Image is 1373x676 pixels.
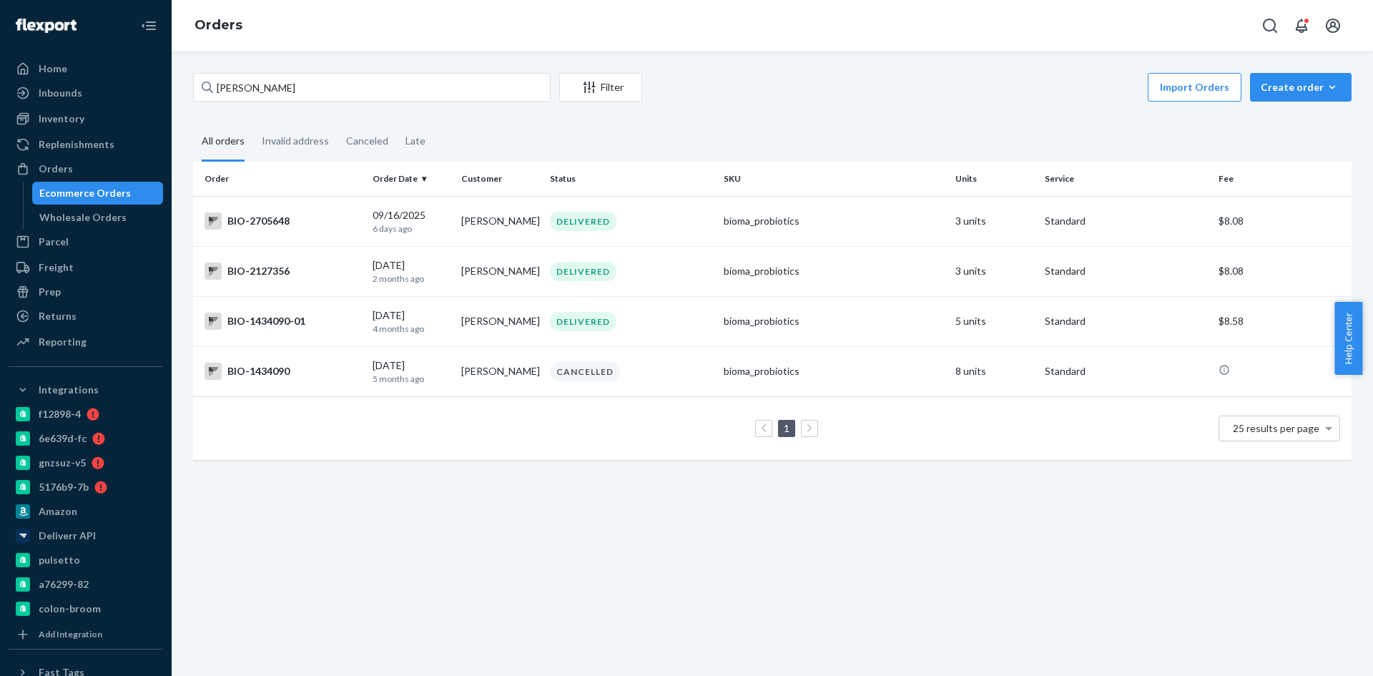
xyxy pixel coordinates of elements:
th: Units [950,162,1038,196]
div: Invalid address [262,122,329,160]
a: Returns [9,305,163,328]
td: 3 units [950,246,1038,296]
div: bioma_probiotics [724,314,944,328]
div: DELIVERED [550,312,616,331]
div: Orders [39,162,73,176]
a: Deliverr API [9,524,163,547]
span: 25 results per page [1233,422,1319,434]
td: [PERSON_NAME] [456,196,544,246]
button: Open Search Box [1256,11,1284,40]
div: Returns [39,309,77,323]
div: 6e639d-fc [39,431,87,446]
div: Add Integration [39,628,102,640]
p: 6 days ago [373,222,450,235]
p: 2 months ago [373,273,450,285]
th: SKU [718,162,950,196]
div: Amazon [39,504,77,519]
div: Replenishments [39,137,114,152]
div: Canceled [346,122,388,160]
p: 4 months ago [373,323,450,335]
button: Close Navigation [134,11,163,40]
div: Deliverr API [39,529,96,543]
div: CANCELLED [550,362,620,381]
div: Prep [39,285,61,299]
div: Parcel [39,235,69,249]
div: Ecommerce Orders [39,186,131,200]
div: a76299-82 [39,577,89,592]
button: Filter [559,73,642,102]
a: 5176b9-7b [9,476,163,499]
button: Create order [1250,73,1352,102]
a: Amazon [9,500,163,523]
a: pulsetto [9,549,163,572]
button: Integrations [9,378,163,401]
input: Search orders [193,73,551,102]
a: Inventory [9,107,163,130]
div: gnzsuz-v5 [39,456,86,470]
div: f12898-4 [39,407,81,421]
div: pulsetto [39,553,80,567]
img: Flexport logo [16,19,77,33]
div: BIO-1434090 [205,363,361,380]
td: [PERSON_NAME] [456,296,544,346]
div: 5176b9-7b [39,480,89,494]
div: All orders [202,122,245,162]
div: [DATE] [373,358,450,385]
div: BIO-2705648 [205,212,361,230]
p: Standard [1045,364,1207,378]
div: Create order [1261,80,1341,94]
a: Parcel [9,230,163,253]
p: Standard [1045,214,1207,228]
a: Freight [9,256,163,279]
a: Ecommerce Orders [32,182,164,205]
div: [DATE] [373,258,450,285]
a: Replenishments [9,133,163,156]
a: Reporting [9,330,163,353]
td: [PERSON_NAME] [456,346,544,396]
a: Inbounds [9,82,163,104]
a: Page 1 is your current page [781,422,792,434]
a: 6e639d-fc [9,427,163,450]
div: BIO-1434090-01 [205,313,361,330]
div: Reporting [39,335,87,349]
div: DELIVERED [550,262,616,281]
div: Wholesale Orders [39,210,127,225]
td: 8 units [950,346,1038,396]
a: Wholesale Orders [32,206,164,229]
td: $8.08 [1213,196,1352,246]
button: Import Orders [1148,73,1241,102]
div: Filter [560,80,641,94]
div: 09/16/2025 [373,208,450,235]
div: [DATE] [373,308,450,335]
div: DELIVERED [550,212,616,231]
button: Help Center [1334,302,1362,375]
div: Late [405,122,425,160]
td: 3 units [950,196,1038,246]
td: $8.58 [1213,296,1352,346]
div: colon-broom [39,602,101,616]
a: Prep [9,280,163,303]
a: Orders [9,157,163,180]
button: Open notifications [1287,11,1316,40]
button: Open account menu [1319,11,1347,40]
a: gnzsuz-v5 [9,451,163,474]
div: Home [39,62,67,76]
td: $8.08 [1213,246,1352,296]
ol: breadcrumbs [183,5,254,46]
p: Standard [1045,264,1207,278]
th: Order [193,162,367,196]
div: bioma_probiotics [724,364,944,378]
th: Fee [1213,162,1352,196]
a: colon-broom [9,597,163,620]
div: Freight [39,260,74,275]
p: 5 months ago [373,373,450,385]
td: [PERSON_NAME] [456,246,544,296]
a: f12898-4 [9,403,163,426]
div: Inventory [39,112,84,126]
p: Standard [1045,314,1207,328]
a: Orders [195,17,242,33]
a: a76299-82 [9,573,163,596]
div: bioma_probiotics [724,214,944,228]
div: BIO-2127356 [205,263,361,280]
